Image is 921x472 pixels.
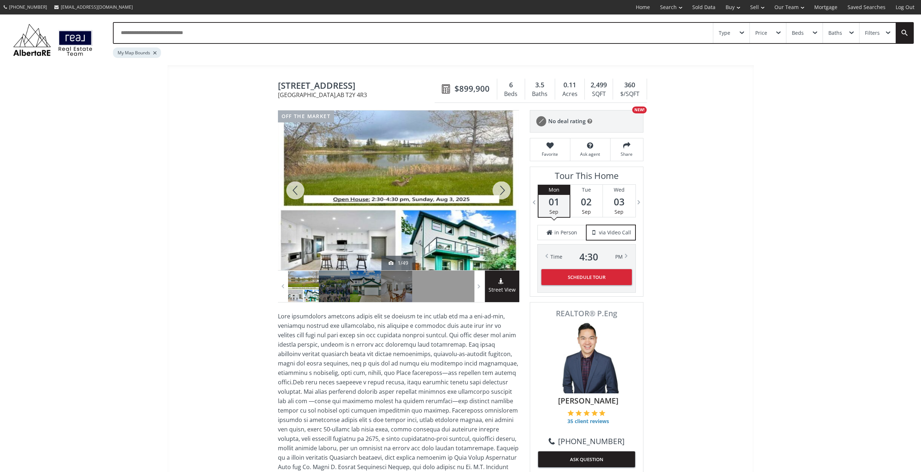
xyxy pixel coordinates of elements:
[792,30,804,35] div: Beds
[865,30,880,35] div: Filters
[617,80,643,90] div: 360
[579,252,598,262] span: 4 : 30
[550,252,623,262] div: Time PM
[570,197,603,207] span: 02
[575,410,582,416] img: 2 of 5 stars
[501,80,521,90] div: 6
[485,286,519,294] span: Street View
[574,151,607,157] span: Ask agent
[548,117,586,125] span: No deal rating
[537,171,636,184] h3: Tour This Home
[632,106,647,113] div: NEW!
[828,30,842,35] div: Baths
[591,80,607,90] span: 2,499
[617,89,643,100] div: $/SQFT
[455,83,490,94] span: $899,900
[51,0,136,14] a: [EMAIL_ADDRESS][DOMAIN_NAME]
[61,4,133,10] span: [EMAIL_ADDRESS][DOMAIN_NAME]
[9,4,47,10] span: [PHONE_NUMBER]
[534,114,548,129] img: rating icon
[113,47,161,58] div: My Map Bounds
[559,80,581,90] div: 0.11
[588,89,609,100] div: SQFT
[529,89,551,100] div: Baths
[529,80,551,90] div: 3.5
[591,410,598,416] img: 4 of 5 stars
[559,89,581,100] div: Acres
[549,208,558,215] span: Sep
[501,89,521,100] div: Beds
[582,208,591,215] span: Sep
[278,110,519,270] div: 13 Everhollow Park SW Calgary, AB T2Y 4R3 - Photo 1 of 49
[538,310,635,317] span: REALTOR® P.Eng
[389,259,408,267] div: 1/49
[538,451,635,467] button: ASK QUESTION
[278,81,438,92] span: 13 Everhollow Park SW
[549,436,625,447] a: [PHONE_NUMBER]
[603,197,635,207] span: 03
[599,229,631,236] span: via Video Call
[570,185,603,195] div: Tue
[550,321,623,393] img: Photo of Colin Woo
[614,151,639,157] span: Share
[554,229,577,236] span: in Person
[538,185,570,195] div: Mon
[614,208,624,215] span: Sep
[567,418,609,425] span: 35 client reviews
[278,92,438,98] span: [GEOGRAPHIC_DATA] , AB T2Y 4R3
[755,30,767,35] div: Price
[534,151,566,157] span: Favorite
[538,197,570,207] span: 01
[567,410,574,416] img: 1 of 5 stars
[583,410,590,416] img: 3 of 5 stars
[719,30,730,35] div: Type
[599,410,605,416] img: 5 of 5 stars
[9,22,96,58] img: Logo
[542,395,635,406] span: [PERSON_NAME]
[278,110,334,122] div: off the market
[603,185,635,195] div: Wed
[541,269,632,285] button: Schedule Tour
